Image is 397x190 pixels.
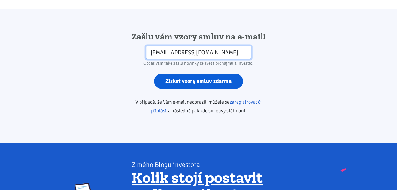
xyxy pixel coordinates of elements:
[117,31,280,42] h2: Zašlu vám vzory smluv na e-mail!
[154,74,243,89] input: Získat vzory smluv zdarma
[117,59,280,68] div: Občas vám také zašlu novinky ze světa pronájmů a investic.
[117,98,280,115] p: V případě, že Vám e-mail nedorazil, můžete se a následně pak zde smlouvy stáhnout.
[132,160,322,169] div: Z mého Blogu investora
[146,46,251,59] input: Zadejte váš e-mail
